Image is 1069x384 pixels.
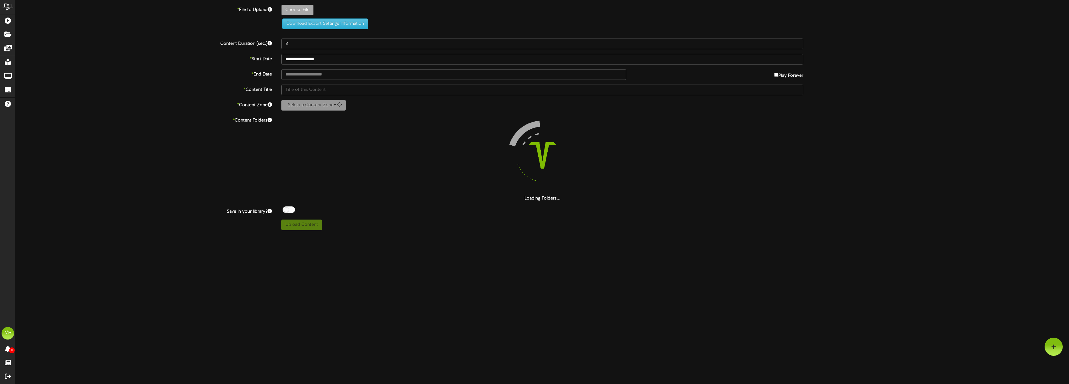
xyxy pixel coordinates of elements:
[502,115,582,195] img: loading-spinner-4.png
[774,69,803,79] label: Play Forever
[279,21,368,26] a: Download Export Settings Information
[11,69,277,78] label: End Date
[9,347,15,353] span: 0
[281,100,346,111] button: Select a Content Zone
[11,100,277,108] label: Content Zone
[281,220,322,230] button: Upload Content
[11,5,277,13] label: File to Upload
[11,206,277,215] label: Save in your library?
[282,18,368,29] button: Download Export Settings Information
[281,85,803,95] input: Title of this Content
[11,54,277,62] label: Start Date
[2,327,14,340] div: VB
[11,85,277,93] label: Content Title
[774,73,778,77] input: Play Forever
[11,115,277,124] label: Content Folders
[11,39,277,47] label: Content Duration (sec.)
[524,196,560,201] strong: Loading Folders...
